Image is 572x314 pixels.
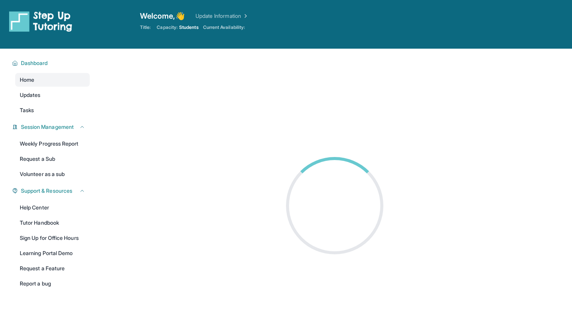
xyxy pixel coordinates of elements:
[15,201,90,214] a: Help Center
[21,187,72,195] span: Support & Resources
[15,167,90,181] a: Volunteer as a sub
[18,123,85,131] button: Session Management
[140,11,185,21] span: Welcome, 👋
[18,59,85,67] button: Dashboard
[21,59,48,67] span: Dashboard
[203,24,245,30] span: Current Availability:
[179,24,199,30] span: Students
[15,137,90,151] a: Weekly Progress Report
[195,12,249,20] a: Update Information
[21,123,74,131] span: Session Management
[15,262,90,275] a: Request a Feature
[18,187,85,195] button: Support & Resources
[15,73,90,87] a: Home
[20,91,41,99] span: Updates
[20,106,34,114] span: Tasks
[15,88,90,102] a: Updates
[140,24,151,30] span: Title:
[15,152,90,166] a: Request a Sub
[241,12,249,20] img: Chevron Right
[15,246,90,260] a: Learning Portal Demo
[15,277,90,290] a: Report a bug
[15,231,90,245] a: Sign Up for Office Hours
[15,103,90,117] a: Tasks
[15,216,90,230] a: Tutor Handbook
[9,11,72,32] img: logo
[157,24,178,30] span: Capacity:
[20,76,34,84] span: Home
